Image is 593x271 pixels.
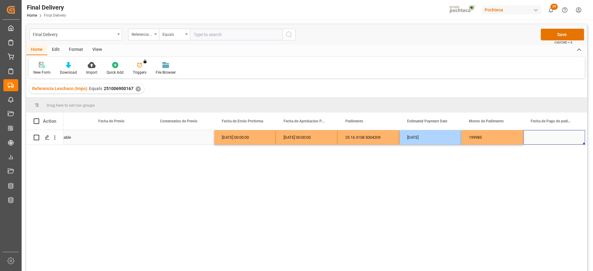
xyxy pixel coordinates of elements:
[407,119,447,123] span: Estimated Payment Date
[132,30,153,37] div: Referencia Leschaco (Impo)
[214,130,276,145] div: [DATE] 00:00:00
[89,86,102,91] span: Equals
[469,119,504,123] span: Monto de Pedimento
[482,4,544,16] button: Pochteca
[26,45,47,55] div: Home
[26,130,63,145] div: Press SPACE to select this row.
[33,30,115,38] div: Final Delivery
[448,5,478,15] img: pochtecaImg.jpg_1689854062.jpg
[32,86,87,91] span: Referencia Leschaco (Impo)
[558,3,572,17] button: Help Center
[541,29,584,40] button: Save
[86,70,97,75] div: Import
[531,119,572,123] span: Fecha de Pago de pedimento
[156,70,176,75] div: File Browser
[159,29,190,40] button: open menu
[46,130,83,145] div: Not Applicable
[33,70,51,75] div: New Form
[400,130,461,145] div: [DATE]
[136,86,141,92] div: ✕
[64,45,88,55] div: Format
[27,3,66,12] div: Final Delivery
[128,29,159,40] button: open menu
[104,86,133,91] span: 251006900167
[43,118,56,124] div: Action
[283,29,296,40] button: search button
[554,40,572,45] span: Ctrl/CMD + S
[482,6,541,14] div: Pochteca
[98,119,124,123] span: Fecha de Previo
[160,119,197,123] span: Comentarios de Previo
[284,119,325,123] span: Fecha de Aprobacion Proforma
[162,30,183,37] div: Equals
[29,29,122,40] button: open menu
[47,45,64,55] div: Edit
[345,119,363,123] span: Pedimento
[47,103,95,108] span: Drag here to set row groups
[338,130,400,145] div: 25 16 3108 5004209
[190,29,283,40] input: Type to search
[544,3,558,17] button: show 29 new notifications
[60,70,77,75] div: Download
[88,45,107,55] div: View
[550,4,558,10] span: 29
[222,119,263,123] span: Fecha de Envio Proforma
[461,130,523,145] div: 199985
[107,70,124,75] div: Quick Add
[276,130,338,145] div: [DATE] 00:00:00
[27,13,37,18] a: Home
